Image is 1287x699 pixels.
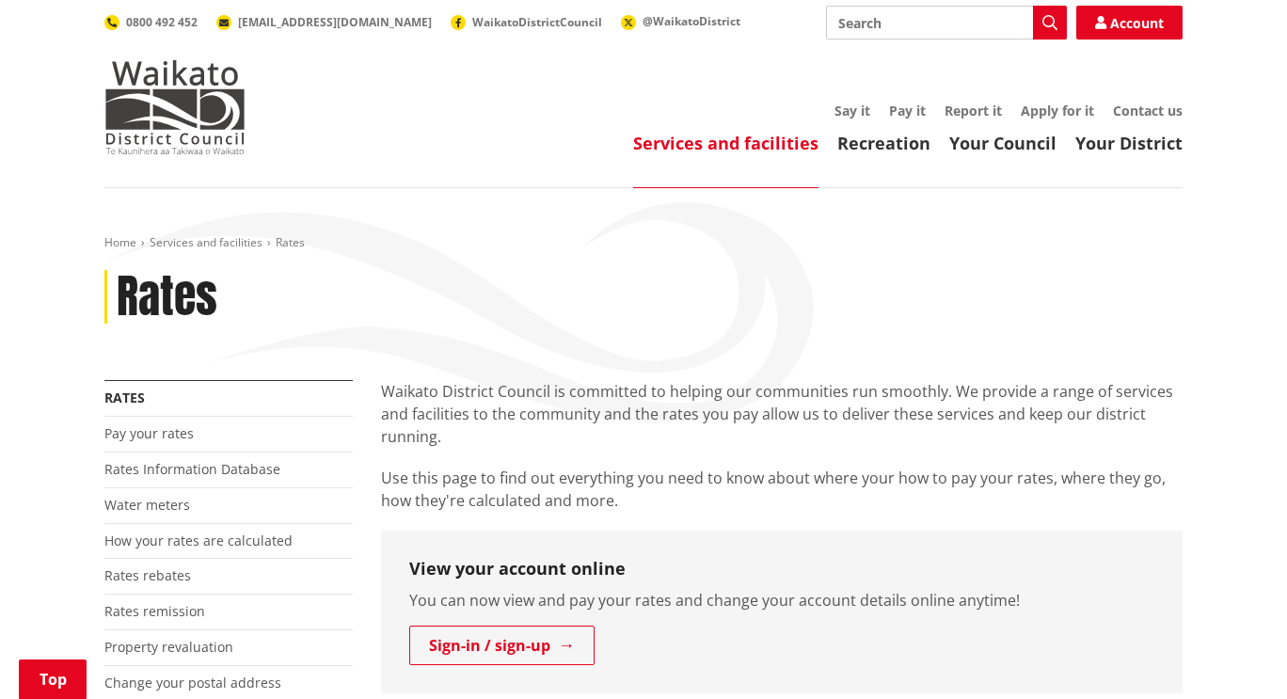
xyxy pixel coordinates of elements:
a: Rates rebates [104,566,191,584]
p: Waikato District Council is committed to helping our communities run smoothly. We provide a range... [381,380,1183,448]
a: Account [1076,6,1183,40]
a: Recreation [837,132,930,154]
a: Rates Information Database [104,460,280,478]
input: Search input [826,6,1067,40]
h3: View your account online [409,559,1154,580]
p: Use this page to find out everything you need to know about where your how to pay your rates, whe... [381,467,1183,512]
a: Apply for it [1021,102,1094,119]
span: @WaikatoDistrict [643,13,740,29]
a: Services and facilities [150,234,262,250]
a: @WaikatoDistrict [621,13,740,29]
a: Rates [104,389,145,406]
a: Property revaluation [104,638,233,656]
a: Say it [834,102,870,119]
span: [EMAIL_ADDRESS][DOMAIN_NAME] [238,14,432,30]
a: Services and facilities [633,132,818,154]
img: Waikato District Council - Te Kaunihera aa Takiwaa o Waikato [104,60,246,154]
h1: Rates [117,270,217,325]
a: Home [104,234,136,250]
a: [EMAIL_ADDRESS][DOMAIN_NAME] [216,14,432,30]
a: Top [19,659,87,699]
a: How your rates are calculated [104,532,293,549]
a: Your Council [949,132,1057,154]
a: WaikatoDistrictCouncil [451,14,602,30]
p: You can now view and pay your rates and change your account details online anytime! [409,589,1154,612]
nav: breadcrumb [104,235,1183,251]
a: Change your postal address [104,674,281,691]
a: 0800 492 452 [104,14,198,30]
a: Sign-in / sign-up [409,626,595,665]
span: WaikatoDistrictCouncil [472,14,602,30]
a: Water meters [104,496,190,514]
a: Your District [1075,132,1183,154]
a: Contact us [1113,102,1183,119]
span: Rates [276,234,305,250]
a: Rates remission [104,602,205,620]
a: Report it [945,102,1002,119]
a: Pay it [889,102,926,119]
span: 0800 492 452 [126,14,198,30]
a: Pay your rates [104,424,194,442]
